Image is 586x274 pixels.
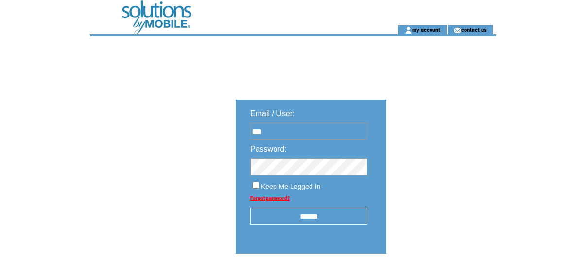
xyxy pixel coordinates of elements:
[405,26,412,34] img: account_icon.gif
[412,26,440,33] a: my account
[250,145,287,153] span: Password:
[250,109,295,118] span: Email / User:
[461,26,487,33] a: contact us
[454,26,461,34] img: contact_us_icon.gif
[261,183,320,190] span: Keep Me Logged In
[250,195,290,201] a: Forgot password?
